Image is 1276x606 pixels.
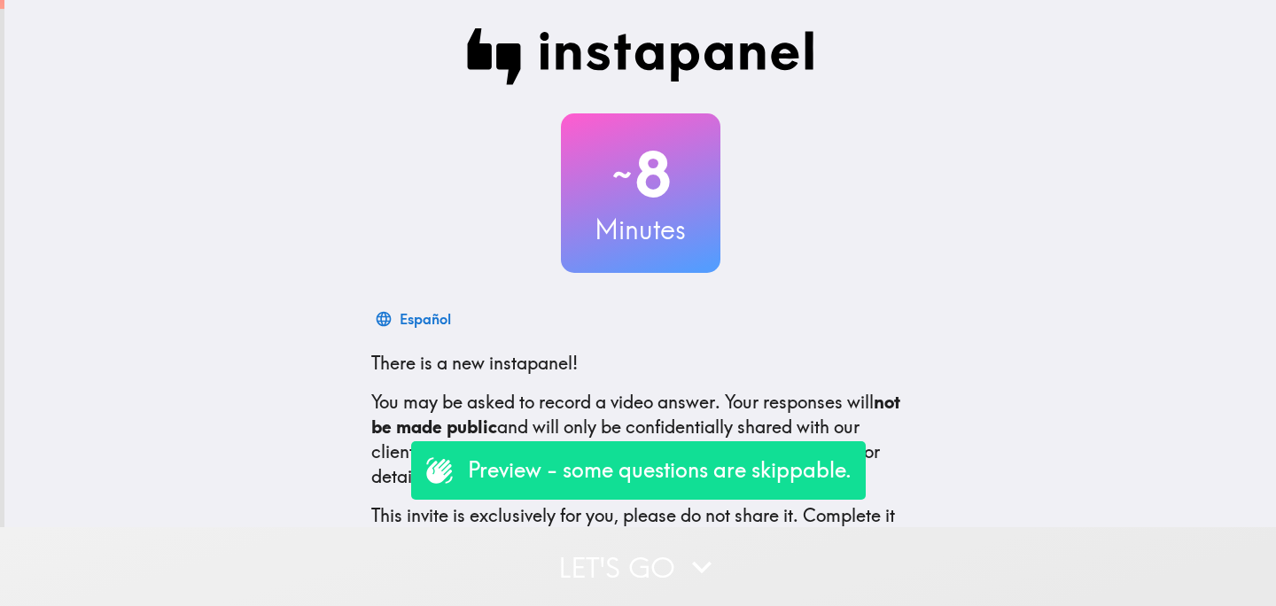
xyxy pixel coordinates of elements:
[371,301,458,337] button: Español
[610,148,634,201] span: ~
[561,211,720,248] h3: Minutes
[467,28,814,85] img: Instapanel
[371,391,900,438] b: not be made public
[561,138,720,211] h2: 8
[371,503,910,553] p: This invite is exclusively for you, please do not share it. Complete it soon because spots are li...
[400,307,451,331] div: Español
[468,455,852,486] p: Preview - some questions are skippable.
[371,352,578,374] span: There is a new instapanel!
[371,390,910,489] p: You may be asked to record a video answer. Your responses will and will only be confidentially sh...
